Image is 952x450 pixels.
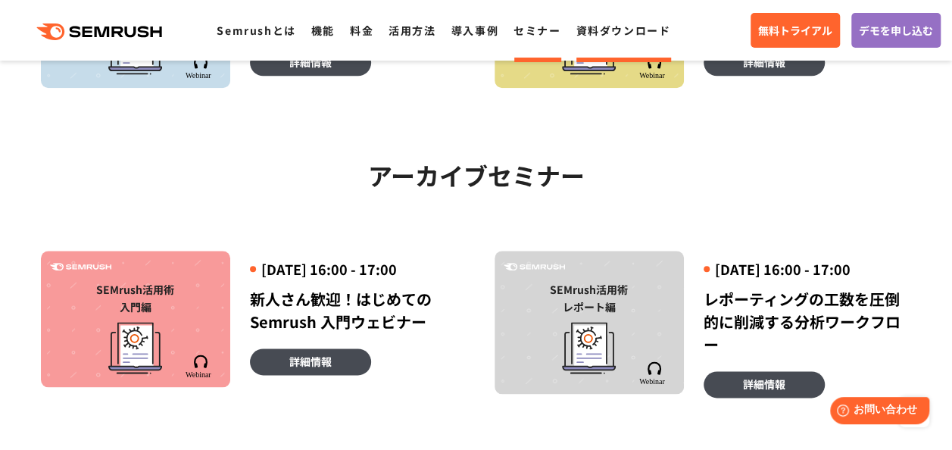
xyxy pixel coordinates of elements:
[311,23,335,38] a: 機能
[185,355,216,378] img: Semrush
[859,22,933,39] span: デモを申し込む
[638,361,670,385] img: Semrush
[350,23,373,38] a: 料金
[751,13,840,48] a: 無料トライアル
[217,23,295,38] a: Semrushとは
[502,281,676,316] div: SEMrush活用術 レポート編
[289,353,332,370] span: 詳細情報
[576,23,670,38] a: 資料ダウンロード
[50,263,111,271] img: Semrush
[743,376,785,392] span: 詳細情報
[817,391,935,433] iframe: Help widget launcher
[704,49,825,76] a: 詳細情報
[48,281,223,316] div: SEMrush活用術 入門編
[851,13,941,48] a: デモを申し込む
[758,22,832,39] span: 無料トライアル
[289,54,332,70] span: 詳細情報
[185,55,216,79] img: Semrush
[704,288,912,356] div: レポーティングの工数を圧倒的に削減する分析ワークフロー
[743,54,785,70] span: 詳細情報
[704,260,912,279] div: [DATE] 16:00 - 17:00
[250,348,371,375] a: 詳細情報
[250,49,371,76] a: 詳細情報
[638,55,670,79] img: Semrush
[389,23,435,38] a: 活用方法
[41,156,912,194] h2: アーカイブセミナー
[504,263,565,271] img: Semrush
[513,23,560,38] a: セミナー
[250,288,458,333] div: 新人さん歓迎！はじめてのSemrush 入門ウェビナー
[451,23,498,38] a: 導入事例
[704,371,825,398] a: 詳細情報
[250,260,458,279] div: [DATE] 16:00 - 17:00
